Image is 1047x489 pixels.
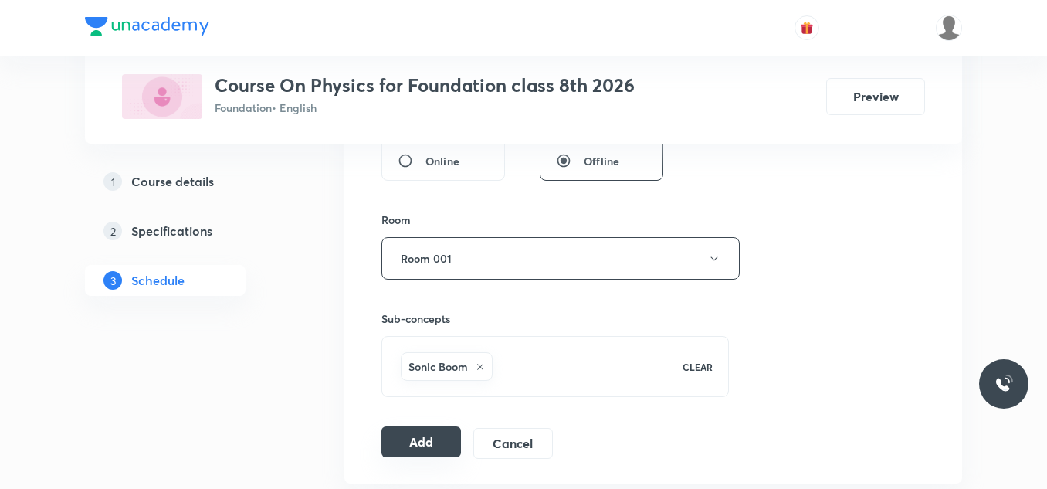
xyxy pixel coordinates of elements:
[408,358,468,375] h6: Sonic Boom
[131,271,185,290] h5: Schedule
[85,166,295,197] a: 1Course details
[85,17,209,36] img: Company Logo
[215,74,635,97] h3: Course On Physics for Foundation class 8th 2026
[425,153,459,169] span: Online
[381,426,461,457] button: Add
[103,271,122,290] p: 3
[826,78,925,115] button: Preview
[103,172,122,191] p: 1
[936,15,962,41] img: Saniya Tarannum
[381,237,740,280] button: Room 001
[85,17,209,39] a: Company Logo
[215,100,635,116] p: Foundation • English
[795,15,819,40] button: avatar
[85,216,295,246] a: 2Specifications
[473,428,553,459] button: Cancel
[131,172,214,191] h5: Course details
[103,222,122,240] p: 2
[994,375,1013,393] img: ttu
[131,222,212,240] h5: Specifications
[122,74,202,119] img: 41C2B7F9-2D55-43D8-881D-EF37EAA90FC7_plus.png
[683,360,713,374] p: CLEAR
[584,153,619,169] span: Offline
[381,212,411,228] h6: Room
[800,21,814,35] img: avatar
[381,311,729,327] h6: Sub-concepts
